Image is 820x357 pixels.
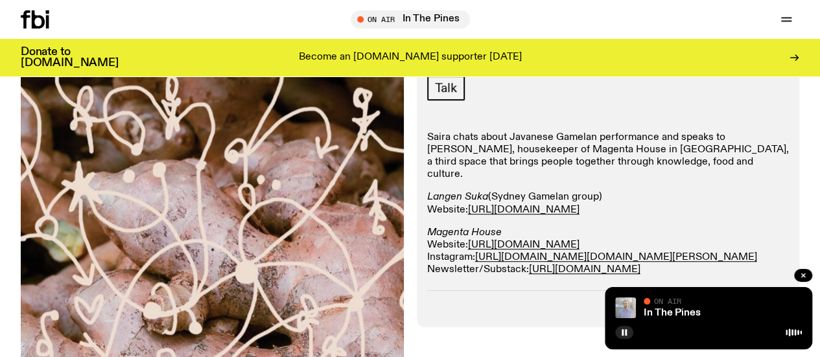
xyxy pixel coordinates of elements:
[427,132,790,181] p: Saira chats about Javanese Gamelan performance and speaks to [PERSON_NAME], housekeeper of Magent...
[299,52,522,63] p: Become an [DOMAIN_NAME] supporter [DATE]
[351,10,470,29] button: On AirIn The Pines
[427,227,790,277] p: Website: Instagram: Newsletter/Substack:
[427,76,465,100] a: Talk
[427,227,502,238] em: Magenta House
[468,240,580,250] a: [URL][DOMAIN_NAME]
[475,252,757,262] a: [URL][DOMAIN_NAME][DOMAIN_NAME][PERSON_NAME]
[644,308,701,318] a: In The Pines
[435,81,457,95] span: Talk
[21,47,119,69] h3: Donate to [DOMAIN_NAME]
[427,191,790,216] p: (Sydney Gamelan group) Website:
[654,297,681,305] span: On Air
[529,264,640,275] a: [URL][DOMAIN_NAME]
[468,205,580,215] a: [URL][DOMAIN_NAME]
[427,192,488,202] em: Langen Suka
